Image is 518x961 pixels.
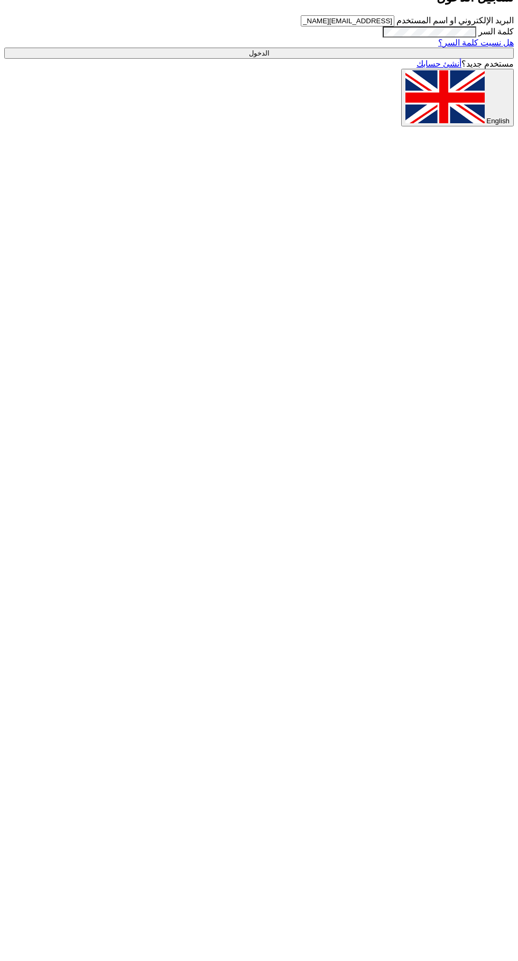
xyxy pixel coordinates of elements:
[4,59,514,69] div: مستخدم جديد؟
[396,16,514,25] label: البريد الإلكتروني او اسم المستخدم
[486,117,510,125] span: English
[438,38,514,47] a: هل نسيت كلمة السر؟
[401,69,514,126] button: English
[301,15,394,26] input: أدخل بريد العمل الإلكتروني او اسم المستخدم الخاص بك ...
[4,48,514,59] input: الدخول
[478,27,514,36] label: كلمة السر
[417,59,461,68] a: أنشئ حسابك
[405,70,485,123] img: en-US.png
